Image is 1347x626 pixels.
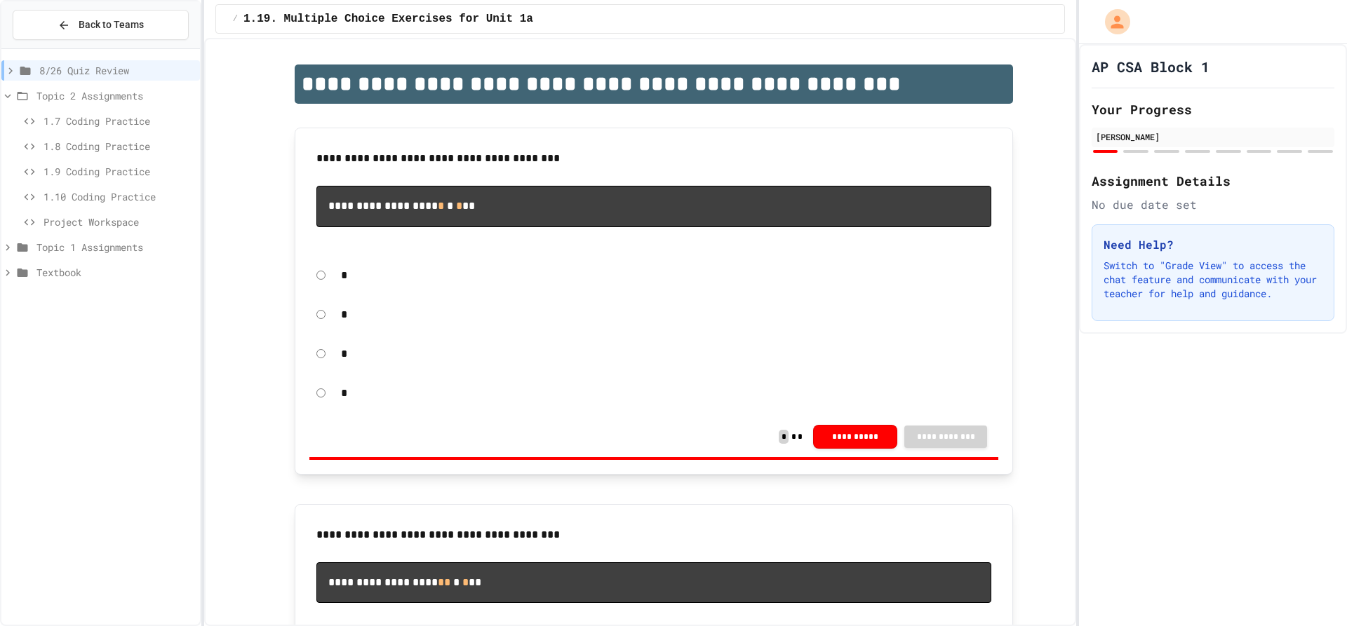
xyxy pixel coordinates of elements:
span: 1.19. Multiple Choice Exercises for Unit 1a (1.1-1.6) [243,11,601,27]
span: 1.10 Coding Practice [43,189,194,204]
span: Project Workspace [43,215,194,229]
h3: Need Help? [1104,236,1322,253]
span: / [233,13,238,25]
span: Topic 2 Assignments [36,88,194,103]
span: Back to Teams [79,18,144,32]
h2: Your Progress [1092,100,1334,119]
span: Textbook [36,265,194,280]
div: [PERSON_NAME] [1096,130,1330,143]
span: Topic 1 Assignments [36,240,194,254]
span: 1.9 Coding Practice [43,164,194,179]
p: Switch to "Grade View" to access the chat feature and communicate with your teacher for help and ... [1104,259,1322,301]
div: No due date set [1092,196,1334,213]
div: My Account [1090,6,1134,38]
span: 1.8 Coding Practice [43,139,194,154]
span: 8/26 Quiz Review [39,63,194,78]
h2: Assignment Details [1092,171,1334,191]
span: 1.7 Coding Practice [43,114,194,128]
h1: AP CSA Block 1 [1092,57,1209,76]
